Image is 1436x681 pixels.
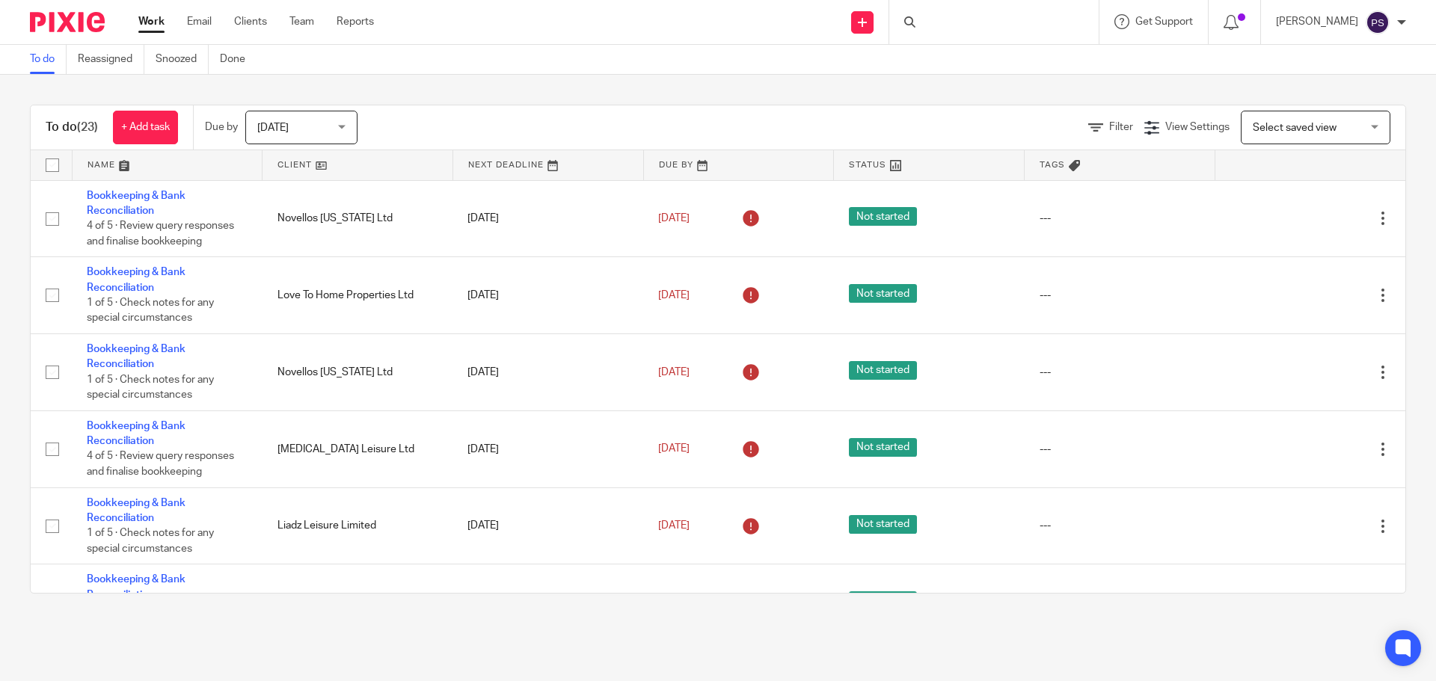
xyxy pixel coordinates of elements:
a: Bookkeeping & Bank Reconciliation [87,191,185,216]
p: Due by [205,120,238,135]
p: [PERSON_NAME] [1276,14,1358,29]
div: --- [1040,211,1200,226]
img: Pixie [30,12,105,32]
td: [DATE] [452,564,643,641]
td: Novellos [US_STATE] Ltd [263,180,453,257]
a: Bookkeeping & Bank Reconciliation [87,574,185,600]
div: --- [1040,288,1200,303]
span: 1 of 5 · Check notes for any special circumstances [87,529,214,555]
a: Done [220,45,257,74]
a: Bookkeeping & Bank Reconciliation [87,421,185,446]
span: Get Support [1135,16,1193,27]
td: [DATE] [452,180,643,257]
td: Novellos [US_STATE] Ltd [263,334,453,411]
span: Not started [849,284,917,303]
td: [DATE] [452,257,643,334]
span: (23) [77,121,98,133]
span: [DATE] [658,520,690,531]
a: Bookkeeping & Bank Reconciliation [87,267,185,292]
td: [DATE] [452,334,643,411]
a: + Add task [113,111,178,144]
span: [DATE] [658,367,690,378]
a: Bookkeeping & Bank Reconciliation [87,498,185,523]
img: svg%3E [1366,10,1390,34]
a: Snoozed [156,45,209,74]
span: 1 of 5 · Check notes for any special circumstances [87,375,214,401]
a: Team [289,14,314,29]
h1: To do [46,120,98,135]
span: Select saved view [1253,123,1337,133]
span: Not started [849,361,917,380]
a: Work [138,14,165,29]
span: Not started [849,515,917,534]
a: Reassigned [78,45,144,74]
a: Bookkeeping & Bank Reconciliation [87,344,185,369]
span: [DATE] [658,213,690,224]
a: Email [187,14,212,29]
span: Tags [1040,161,1065,169]
div: --- [1040,365,1200,380]
a: Clients [234,14,267,29]
span: Not started [849,207,917,226]
div: --- [1040,442,1200,457]
span: Filter [1109,122,1133,132]
a: To do [30,45,67,74]
td: Liadz Leisure Limited [263,487,453,564]
td: Whorlton Pods Limited [263,564,453,641]
span: 4 of 5 · Review query responses and finalise bookkeeping [87,221,234,247]
span: [DATE] [257,123,289,133]
td: Love To Home Properties Ltd [263,257,453,334]
td: [MEDICAL_DATA] Leisure Ltd [263,410,453,487]
td: [DATE] [452,487,643,564]
span: 1 of 5 · Check notes for any special circumstances [87,298,214,324]
span: Not started [849,591,917,610]
span: 4 of 5 · Review query responses and finalise bookkeeping [87,452,234,478]
span: [DATE] [658,290,690,301]
td: [DATE] [452,410,643,487]
div: --- [1040,518,1200,533]
span: View Settings [1165,122,1230,132]
span: Not started [849,438,917,457]
span: [DATE] [658,444,690,454]
a: Reports [337,14,374,29]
